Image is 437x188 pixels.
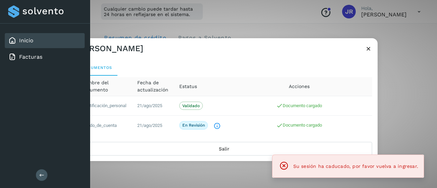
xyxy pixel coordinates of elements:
[81,65,112,70] span: Documentos
[179,83,197,90] span: Estatus
[137,79,168,93] span: Fecha de actualización
[76,43,143,53] h3: [PERSON_NAME]
[276,122,322,128] span: Documento cargado
[81,79,126,93] span: Nombre del documento
[137,103,162,108] span: 21/ago/2025
[19,54,42,60] a: Facturas
[81,122,117,128] span: Estado_de_cuenta
[276,103,322,108] span: Documento cargado
[137,122,162,128] span: 21/ago/2025
[5,49,85,64] div: Facturas
[19,37,33,44] a: Inicio
[293,163,418,169] span: Su sesión ha caducado, por favor vuelva a ingresar.
[182,103,200,108] p: Validado
[289,83,310,90] span: Acciones
[182,123,205,128] p: En revisión
[81,103,126,108] span: Identificación_personal
[76,142,372,156] button: Salir
[5,33,85,48] div: Inicio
